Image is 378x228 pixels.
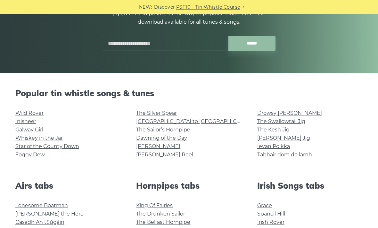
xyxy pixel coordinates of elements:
a: [PERSON_NAME] Reel [136,152,193,158]
a: PST10 - Tin Whistle Course [176,4,240,11]
a: Grace [257,203,272,209]
a: Dawning of the Day [136,135,187,141]
a: Foggy Dew [15,152,45,158]
a: [PERSON_NAME] the Hero [15,211,84,217]
a: Drowsy [PERSON_NAME] [257,110,322,116]
a: Whiskey in the Jar [15,135,63,141]
a: Galway Girl [15,127,43,133]
a: The Kesh Jig [257,127,290,133]
a: [PERSON_NAME] Jig [257,135,310,141]
a: Inisheer [15,119,36,125]
a: Spancil Hill [257,211,285,217]
a: Wild Rover [15,110,44,116]
span: NEW: [139,4,152,11]
h2: Hornpipes tabs [136,181,242,191]
a: Irish Rover [257,219,284,225]
a: The Drunken Sailor [136,211,185,217]
a: Ievan Polkka [257,144,290,150]
a: Tabhair dom do lámh [257,152,312,158]
a: Star of the County Down [15,144,79,150]
a: King Of Fairies [136,203,173,209]
a: The Silver Spear [136,110,177,116]
a: Casadh An tSúgáin [15,219,64,225]
a: [PERSON_NAME] [136,144,180,150]
h2: Irish Songs tabs [257,181,363,191]
a: The Swallowtail Jig [257,119,305,125]
a: The Sailor’s Hornpipe [136,127,190,133]
span: Discover [154,4,175,11]
a: [GEOGRAPHIC_DATA] to [GEOGRAPHIC_DATA] [136,119,254,125]
h2: Popular tin whistle songs & tunes [15,89,363,98]
a: The Belfast Hornpipe [136,219,190,225]
a: Lonesome Boatman [15,203,68,209]
h2: Airs tabs [15,181,121,191]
